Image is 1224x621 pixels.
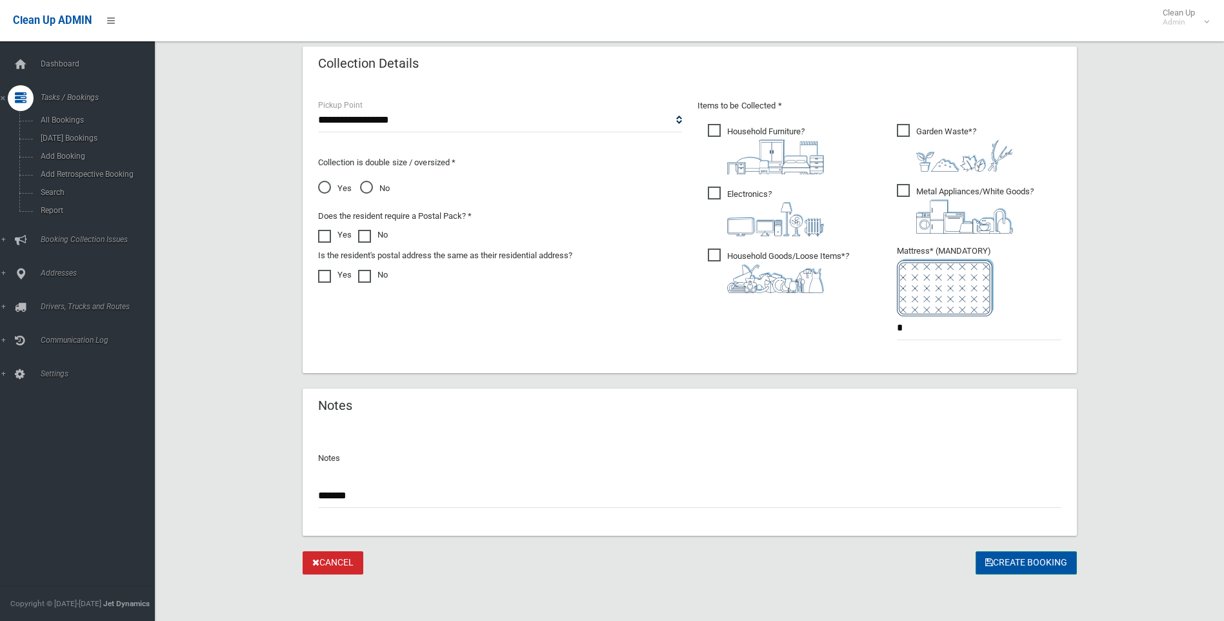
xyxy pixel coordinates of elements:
span: Communication Log [37,336,165,345]
span: Clean Up [1156,8,1208,27]
span: Garden Waste* [897,124,1013,172]
span: Drivers, Trucks and Routes [37,302,165,311]
i: ? [916,127,1013,172]
button: Create Booking [976,551,1077,575]
p: Collection is double size / oversized * [318,155,682,170]
span: Settings [37,369,165,378]
i: ? [916,187,1034,234]
span: Search [37,188,154,197]
span: Add Retrospective Booking [37,170,154,179]
i: ? [727,127,824,174]
label: No [358,227,388,243]
span: No [360,181,390,196]
span: Add Booking [37,152,154,161]
p: Notes [318,451,1061,466]
i: ? [727,189,824,236]
label: Does the resident require a Postal Pack? * [318,209,472,224]
span: Addresses [37,269,165,278]
label: Yes [318,267,352,283]
img: 394712a680b73dbc3d2a6a3a7ffe5a07.png [727,202,824,236]
label: Is the resident's postal address the same as their residential address? [318,248,572,263]
img: 4fd8a5c772b2c999c83690221e5242e0.png [916,139,1013,172]
span: Electronics [708,187,824,236]
span: [DATE] Bookings [37,134,154,143]
span: Mattress* (MANDATORY) [897,246,1061,316]
img: e7408bece873d2c1783593a074e5cb2f.png [897,259,994,316]
p: Items to be Collected * [697,98,1061,114]
span: Dashboard [37,59,165,68]
small: Admin [1163,17,1195,27]
span: Yes [318,181,352,196]
span: Tasks / Bookings [37,93,165,102]
label: Yes [318,227,352,243]
img: aa9efdbe659d29b613fca23ba79d85cb.png [727,139,824,174]
a: Cancel [303,551,363,575]
span: Household Furniture [708,124,824,174]
header: Notes [303,393,368,418]
i: ? [727,251,849,293]
span: All Bookings [37,116,154,125]
span: Booking Collection Issues [37,235,165,244]
span: Household Goods/Loose Items* [708,249,849,293]
img: b13cc3517677393f34c0a387616ef184.png [727,264,824,293]
img: 36c1b0289cb1767239cdd3de9e694f19.png [916,199,1013,234]
span: Clean Up ADMIN [13,14,92,26]
strong: Jet Dynamics [103,599,150,608]
header: Collection Details [303,51,434,76]
span: Copyright © [DATE]-[DATE] [10,599,101,608]
span: Report [37,206,154,215]
label: No [358,267,388,283]
span: Metal Appliances/White Goods [897,184,1034,234]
